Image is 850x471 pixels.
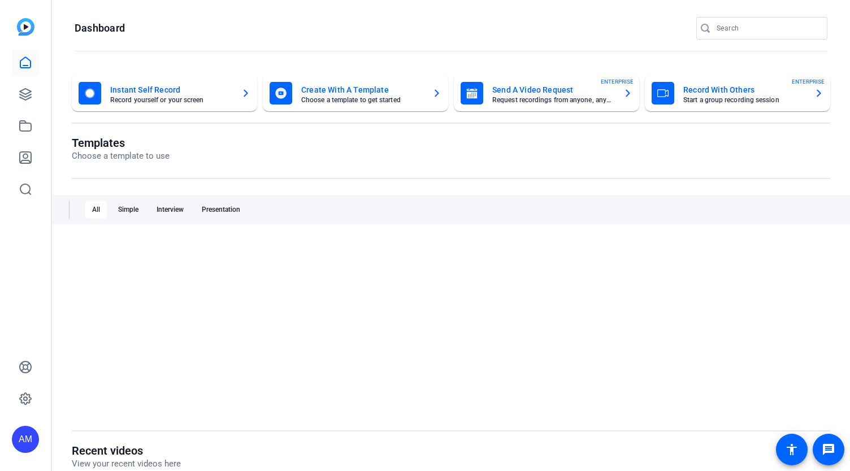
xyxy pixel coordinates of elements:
img: blue-gradient.svg [17,18,34,36]
mat-card-title: Instant Self Record [110,83,232,97]
div: Interview [150,200,190,219]
div: All [85,200,107,219]
button: Send A Video RequestRequest recordings from anyone, anywhereENTERPRISE [454,75,639,111]
mat-card-subtitle: Start a group recording session [683,97,805,103]
span: ENTERPRISE [792,77,825,86]
mat-card-subtitle: Choose a template to get started [301,97,423,103]
mat-icon: message [822,443,835,456]
div: Presentation [195,200,247,219]
mat-icon: accessibility [785,443,799,456]
mat-card-title: Record With Others [683,83,805,97]
button: Create With A TemplateChoose a template to get started [263,75,448,111]
mat-card-title: Send A Video Request [492,83,614,97]
h1: Templates [72,136,170,150]
h1: Dashboard [75,21,125,35]
span: ENTERPRISE [601,77,634,86]
div: Simple [111,200,145,219]
input: Search [717,21,818,35]
mat-card-subtitle: Record yourself or your screen [110,97,232,103]
p: View your recent videos here [72,457,181,470]
button: Instant Self RecordRecord yourself or your screen [72,75,257,111]
div: AM [12,426,39,453]
mat-card-title: Create With A Template [301,83,423,97]
h1: Recent videos [72,444,181,457]
p: Choose a template to use [72,150,170,163]
button: Record With OthersStart a group recording sessionENTERPRISE [645,75,830,111]
mat-card-subtitle: Request recordings from anyone, anywhere [492,97,614,103]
